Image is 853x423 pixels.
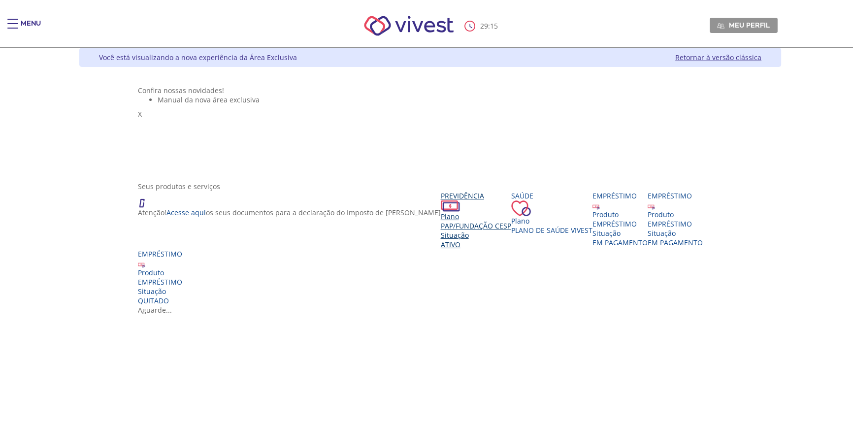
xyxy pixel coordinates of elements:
div: Menu [21,19,41,38]
span: Manual da nova área exclusiva [158,95,260,104]
a: Empréstimo Produto EMPRÉSTIMO Situação EM PAGAMENTO [592,191,648,247]
div: EMPRÉSTIMO [138,277,182,287]
img: Meu perfil [717,22,724,30]
span: X [138,109,142,119]
div: Situação [648,228,703,238]
img: ico_emprestimo.svg [648,202,655,210]
div: Produto [592,210,648,219]
div: Situação [592,228,648,238]
span: EM PAGAMENTO [648,238,703,247]
div: Plano [441,212,511,221]
div: Empréstimo [138,249,182,259]
img: ico_emprestimo.svg [138,260,145,268]
div: Você está visualizando a nova experiência da Área Exclusiva [99,53,297,62]
div: Aguarde... [138,305,723,315]
a: Empréstimo Produto EMPRÉSTIMO Situação QUITADO [138,249,182,305]
img: ico_atencao.png [138,191,155,208]
a: Previdência PlanoPAP/Fundação CESP SituaçãoAtivo [441,191,511,249]
div: Seus produtos e serviços [138,182,723,191]
p: Atenção! os seus documentos para a declaração do Imposto de [PERSON_NAME] [138,208,441,217]
a: Saúde PlanoPlano de Saúde VIVEST [511,191,592,235]
div: Previdência [441,191,511,200]
img: ico_coracao.png [511,200,531,216]
div: Produto [138,268,182,277]
div: Produto [648,210,703,219]
div: EMPRÉSTIMO [592,219,648,228]
a: Acesse aqui [166,208,206,217]
div: Empréstimo [592,191,648,200]
div: Situação [138,287,182,296]
div: Situação [441,230,511,240]
span: Ativo [441,240,460,249]
span: QUITADO [138,296,169,305]
span: PAP/Fundação CESP [441,221,511,230]
a: Meu perfil [710,18,778,33]
span: 29 [480,21,488,31]
section: <span lang="pt-BR" dir="ltr">Visualizador do Conteúdo da Web</span> 1 [138,86,723,172]
div: Confira nossas novidades! [138,86,723,95]
a: Empréstimo Produto EMPRÉSTIMO Situação EM PAGAMENTO [648,191,703,247]
img: ico_dinheiro.png [441,200,460,212]
div: : [464,21,500,32]
div: EMPRÉSTIMO [648,219,703,228]
a: Retornar à versão clássica [675,53,761,62]
div: Empréstimo [648,191,703,200]
span: Meu perfil [729,21,770,30]
section: <span lang="en" dir="ltr">ProdutosCard</span> [138,182,723,315]
span: EM PAGAMENTO [592,238,648,247]
img: Vivest [353,5,465,47]
span: 15 [490,21,498,31]
img: ico_emprestimo.svg [592,202,600,210]
div: Saúde [511,191,592,200]
span: Plano de Saúde VIVEST [511,226,592,235]
div: Plano [511,216,592,226]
